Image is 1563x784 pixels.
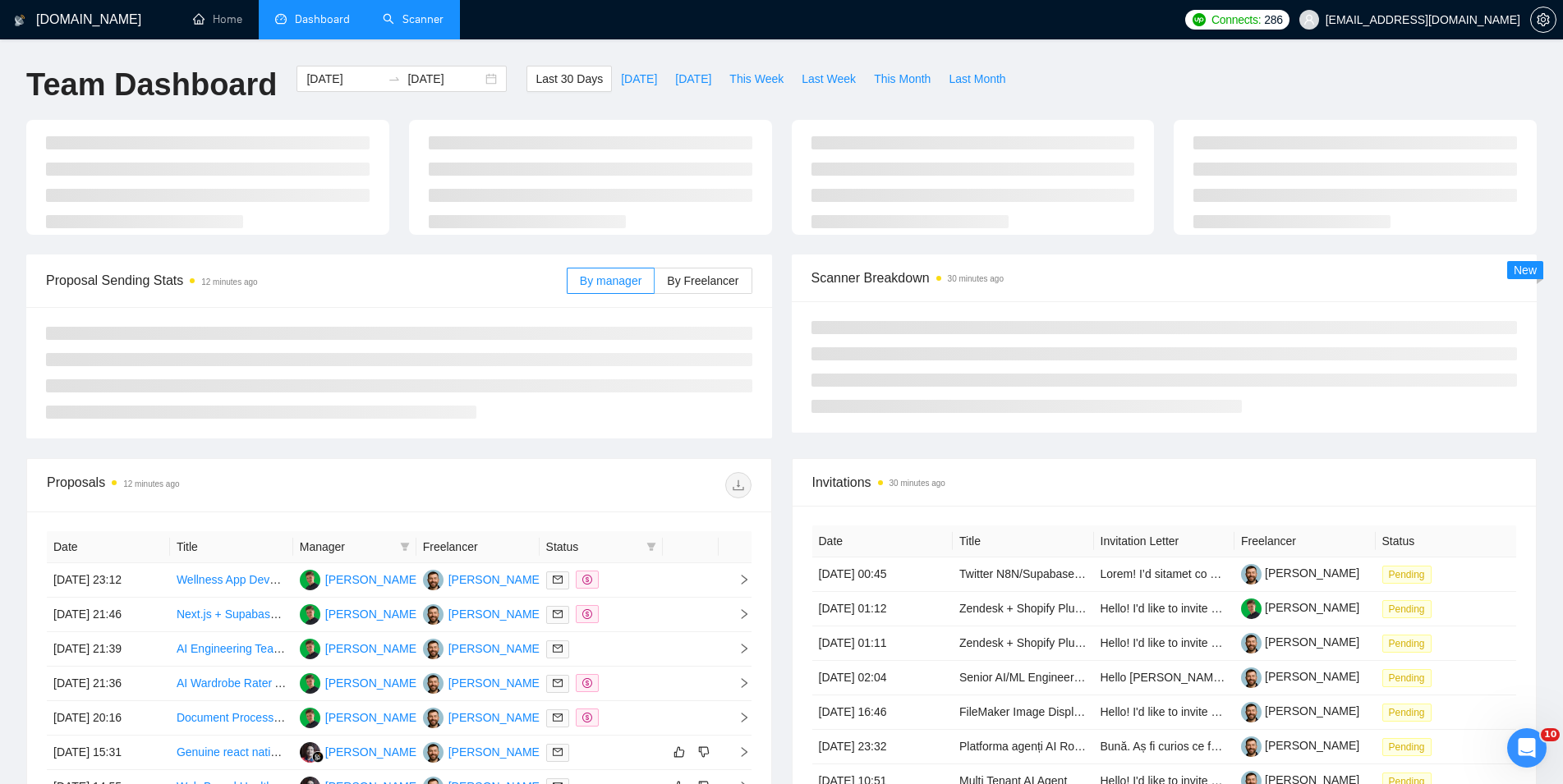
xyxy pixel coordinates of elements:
th: Manager [293,531,416,563]
td: Twitter N8N/Supabase Automation [953,557,1094,592]
a: Pending [1382,567,1438,580]
a: FileMaker Image Display Specialist Needed [959,705,1182,718]
button: dislike [694,742,714,762]
img: c1-JWQDXWEy3CnA6sRtFzzU22paoDq5cZnWyBNc3HWqwvuW0qNnjm1CMP-YmbEEtPC [1241,702,1262,722]
span: Dashboard [295,12,350,26]
div: [PERSON_NAME] [448,743,543,761]
a: MB[PERSON_NAME] [300,572,420,585]
span: 10 [1541,728,1560,741]
a: Zendesk + Shopify Plus + Google Drive AI Integration (Flat-Rate Project) [959,636,1329,649]
td: Senior AI/ML Engineer for Workflow Product (Retrieval + Deterministic Engines) [953,661,1094,695]
a: VK[PERSON_NAME] [423,572,543,585]
th: Title [170,531,293,563]
a: VK[PERSON_NAME] [423,641,543,654]
a: SS[PERSON_NAME] [300,745,420,758]
span: Invitations [812,472,1517,493]
a: setting [1530,13,1556,26]
td: [DATE] 15:31 [47,736,170,770]
th: Freelancer [416,531,540,563]
a: VK[PERSON_NAME] [423,607,543,620]
span: Pending [1382,704,1432,722]
td: [DATE] 16:46 [812,695,954,730]
span: Pending [1382,635,1432,653]
time: 12 minutes ago [201,277,257,287]
img: MB [300,708,320,728]
a: [PERSON_NAME] [1241,704,1359,718]
img: c1-JWQDXWEy3CnA6sRtFzzU22paoDq5cZnWyBNc3HWqwvuW0qNnjm1CMP-YmbEEtPC [1241,633,1262,653]
td: [DATE] 00:45 [812,557,954,592]
span: New [1514,264,1537,277]
span: filter [643,534,660,559]
img: VK [423,639,444,659]
time: 30 minutes ago [890,479,945,488]
div: [PERSON_NAME] [448,571,543,589]
div: Proposals [47,472,399,498]
td: AI Wardrobe Rater App Development (by ex-Duolingo PM) [170,667,293,701]
span: Pending [1382,600,1432,618]
span: dashboard [275,13,287,25]
a: Senior AI/ML Engineer for Workflow Product (Retrieval + Deterministic Engines) [959,671,1364,684]
span: mail [553,644,563,653]
th: Date [47,531,170,563]
span: Bună. Aș fi curios ce fel de agenți AI poți produce și să discutăm despre o colaborare. [1101,740,1535,753]
td: Zendesk + Shopify Plus + Google Drive AI Integration (Flat-Rate Project) [953,626,1094,661]
th: Status [1376,525,1517,557]
button: This Month [865,66,940,92]
span: Last Week [802,70,856,88]
a: Document Processing and Analysis Specialist: Full-Stack AI Engineer [177,711,530,724]
span: filter [646,542,656,552]
span: filter [400,542,410,552]
input: End date [407,70,482,88]
td: Document Processing and Analysis Specialist: Full-Stack AI Engineer [170,701,293,736]
div: [PERSON_NAME] [325,708,420,727]
a: Pending [1382,705,1438,718]
div: [PERSON_NAME] [448,640,543,658]
a: MB[PERSON_NAME] [300,607,420,620]
button: Last Week [793,66,865,92]
img: VK [423,708,444,728]
span: like [673,745,685,759]
span: Manager [300,538,393,556]
span: right [725,643,750,654]
td: Wellness App Development: Journaling, Hypnosis, AI Chatbot & Healing Paths [170,563,293,598]
span: Pending [1382,669,1432,687]
span: mail [553,609,563,619]
span: dollar [582,678,592,688]
span: Last Month [949,70,1005,88]
a: Pending [1382,602,1438,615]
td: Genuine react native expert needed [170,736,293,770]
a: homeHome [193,12,242,26]
span: user [1303,14,1315,25]
span: mail [553,575,563,585]
td: AI Engineering Team Needed for Innovative Project [170,632,293,667]
span: mail [553,747,563,757]
span: mail [553,678,563,688]
img: MB [300,673,320,694]
button: like [669,742,689,762]
td: [DATE] 01:11 [812,626,954,661]
a: AI Wardrobe Rater App Development (by ex-Duolingo PM) [177,676,474,690]
img: c1-JWQDXWEy3CnA6sRtFzzU22paoDq5cZnWyBNc3HWqwvuW0qNnjm1CMP-YmbEEtPC [1241,564,1262,585]
a: Wellness App Development: Journaling, Hypnosis, AI Chatbot & Healing Paths [177,573,576,586]
td: [DATE] 21:39 [47,632,170,667]
div: [PERSON_NAME] [448,708,543,727]
a: [PERSON_NAME] [1241,566,1359,580]
span: Last 30 Days [536,70,603,88]
a: [PERSON_NAME] [1241,670,1359,683]
a: VK[PERSON_NAME] [423,745,543,758]
a: MB[PERSON_NAME] [300,676,420,689]
span: Pending [1382,738,1432,756]
a: Platforma agenți AI România [959,740,1106,753]
img: VK [423,673,444,694]
img: gigradar-bm.png [312,751,324,763]
td: [DATE] 02:04 [812,661,954,695]
a: Next.js + Supabase AI Meeting Notes MVP (Whisper, OpenAI, RAG) [177,607,524,621]
img: logo [14,7,25,34]
time: 30 minutes ago [948,274,1004,283]
iframe: Intercom live chat [1507,728,1547,768]
span: This Week [729,70,784,88]
span: 286 [1264,11,1282,29]
span: Scanner Breakdown [811,268,1518,288]
img: VK [423,742,444,763]
img: VK [423,570,444,590]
